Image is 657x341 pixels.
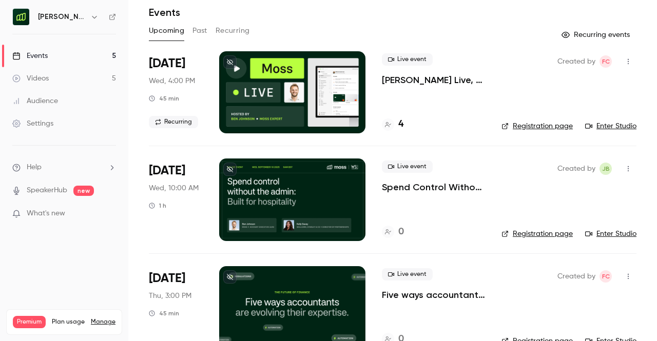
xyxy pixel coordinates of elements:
div: Audience [12,96,58,106]
span: JB [602,163,610,175]
button: Recurring events [557,27,636,43]
span: FC [602,270,610,283]
h6: [PERSON_NAME] UK [38,12,86,22]
span: Felicity Cator [600,270,612,283]
span: Live event [382,268,433,280]
div: Sep 3 Wed, 3:00 PM (Europe/London) [149,51,203,133]
span: Help [27,162,42,173]
button: Past [192,23,207,39]
a: SpeakerHub [27,185,67,196]
span: Created by [557,55,595,68]
div: Sep 10 Wed, 9:00 AM (Europe/London) [149,158,203,240]
span: Wed, 10:00 AM [149,183,199,193]
a: Spend Control Without the Admin: Built for Hospitality [382,181,485,193]
span: Live event [382,161,433,173]
a: 0 [382,225,404,239]
button: Upcoming [149,23,184,39]
a: Registration page [501,229,573,239]
span: Jara Bockx [600,163,612,175]
a: Manage [91,318,115,326]
div: 1 h [149,202,166,210]
span: new [73,186,94,196]
a: Enter Studio [585,121,636,131]
a: Registration page [501,121,573,131]
div: Events [12,51,48,61]
h1: Events [149,6,180,18]
span: Recurring [149,116,198,128]
div: Videos [12,73,49,84]
span: [DATE] [149,163,185,179]
span: Plan usage [52,318,85,326]
span: [DATE] [149,55,185,72]
h4: 0 [398,225,404,239]
span: Wed, 4:00 PM [149,76,195,86]
h4: 4 [398,117,403,131]
li: help-dropdown-opener [12,162,116,173]
a: Enter Studio [585,229,636,239]
button: Recurring [216,23,250,39]
span: Created by [557,163,595,175]
div: Settings [12,118,53,129]
a: Five ways accountants are evolving their expertise, for the future of finance [382,289,485,301]
span: Premium [13,316,46,328]
span: Live event [382,53,433,66]
div: 45 min [149,309,179,317]
span: [DATE] [149,270,185,287]
span: Created by [557,270,595,283]
a: [PERSON_NAME] Live, [DATE]: Experience spend management automation with [PERSON_NAME] [382,74,485,86]
span: What's new [27,208,65,219]
div: 45 min [149,94,179,103]
a: 4 [382,117,403,131]
span: Thu, 3:00 PM [149,291,191,301]
img: Moss UK [13,9,29,25]
span: FC [602,55,610,68]
span: Felicity Cator [600,55,612,68]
